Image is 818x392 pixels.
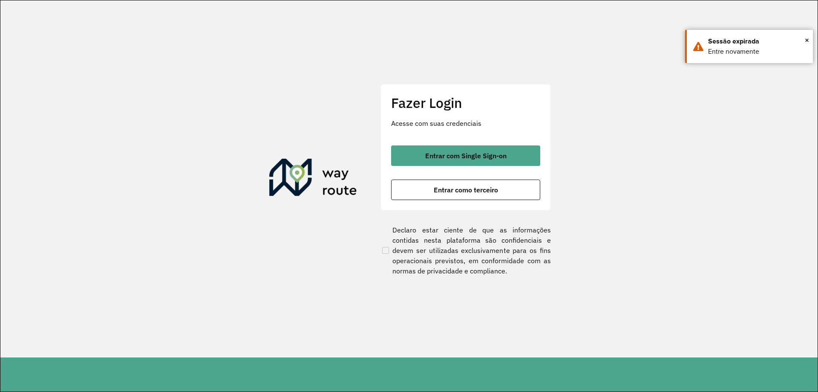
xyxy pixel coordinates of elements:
label: Declaro estar ciente de que as informações contidas nesta plataforma são confidenciais e devem se... [380,225,551,276]
button: Close [805,34,809,46]
div: Entre novamente [708,46,806,57]
span: Entrar com Single Sign-on [425,152,507,159]
img: Roteirizador AmbevTech [269,159,357,200]
div: Sessão expirada [708,36,806,46]
span: × [805,34,809,46]
button: button [391,145,540,166]
span: Entrar como terceiro [434,186,498,193]
h2: Fazer Login [391,95,540,111]
button: button [391,180,540,200]
p: Acesse com suas credenciais [391,118,540,128]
